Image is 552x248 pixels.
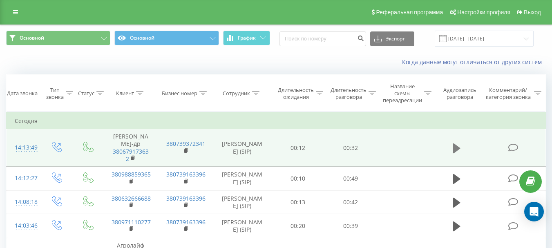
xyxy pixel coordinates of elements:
[213,214,272,238] td: [PERSON_NAME] (SIP)
[6,31,110,45] button: Основной
[324,167,377,190] td: 00:49
[116,90,134,97] div: Клиент
[524,202,544,221] div: Open Intercom Messenger
[324,129,377,167] td: 00:32
[272,214,324,238] td: 00:20
[112,218,151,226] a: 380971110277
[370,31,414,46] button: Экспорт
[383,83,422,104] div: Название схемы переадресации
[112,170,151,178] a: 380988859365
[278,87,314,101] div: Длительность ожидания
[272,129,324,167] td: 00:12
[324,214,377,238] td: 00:39
[272,190,324,214] td: 00:13
[166,140,206,147] a: 380739372341
[166,170,206,178] a: 380739163396
[166,218,206,226] a: 380739163396
[376,9,443,16] span: Реферальная программа
[223,90,250,97] div: Сотрудник
[15,170,32,186] div: 14:12:27
[7,90,38,97] div: Дата звонка
[112,194,151,202] a: 380632666688
[15,194,32,210] div: 14:08:18
[331,87,367,101] div: Длительность разговора
[279,31,366,46] input: Поиск по номеру
[213,129,272,167] td: [PERSON_NAME] (SIP)
[103,129,158,167] td: [PERSON_NAME]-др
[166,194,206,202] a: 380739163396
[15,140,32,156] div: 14:13:49
[162,90,197,97] div: Бизнес номер
[524,9,541,16] span: Выход
[402,58,546,66] a: Когда данные могут отличаться от других систем
[15,218,32,234] div: 14:03:46
[113,147,149,163] a: 380679173632
[213,167,272,190] td: [PERSON_NAME] (SIP)
[457,9,510,16] span: Настройки профиля
[20,35,44,41] span: Основной
[238,35,256,41] span: График
[213,190,272,214] td: [PERSON_NAME] (SIP)
[484,87,532,101] div: Комментарий/категория звонка
[46,87,64,101] div: Тип звонка
[223,31,270,45] button: График
[439,87,480,101] div: Аудиозапись разговора
[114,31,219,45] button: Основной
[272,167,324,190] td: 00:10
[78,90,94,97] div: Статус
[7,113,546,129] td: Сегодня
[324,190,377,214] td: 00:42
